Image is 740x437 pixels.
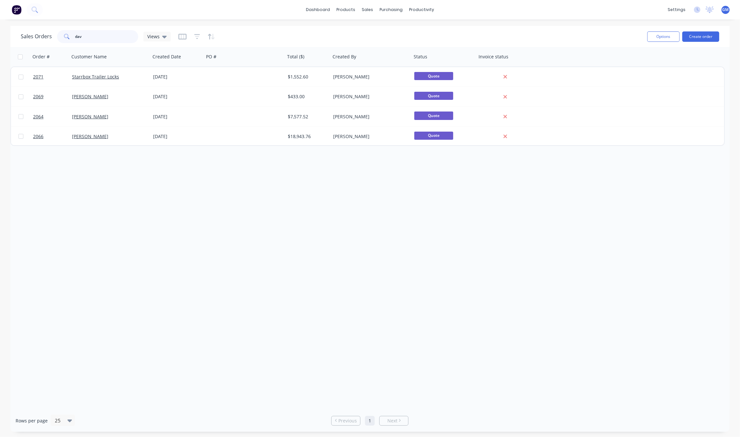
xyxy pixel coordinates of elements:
[333,93,405,100] div: [PERSON_NAME]
[333,113,405,120] div: [PERSON_NAME]
[16,418,48,424] span: Rows per page
[147,33,160,40] span: Views
[303,5,333,15] a: dashboard
[647,31,680,42] button: Options
[406,5,437,15] div: productivity
[387,418,397,424] span: Next
[287,53,304,60] div: Total ($)
[333,53,356,60] div: Created By
[414,53,427,60] div: Status
[332,418,360,424] a: Previous page
[72,93,108,100] a: [PERSON_NAME]
[333,133,405,140] div: [PERSON_NAME]
[33,67,72,87] a: 2071
[72,133,108,139] a: [PERSON_NAME]
[288,133,326,140] div: $18,943.76
[338,418,357,424] span: Previous
[75,30,139,43] input: Search...
[329,416,411,426] ul: Pagination
[33,113,43,120] span: 2064
[33,107,72,126] a: 2064
[206,53,216,60] div: PO #
[71,53,107,60] div: Customer Name
[414,92,453,100] span: Quote
[153,133,201,140] div: [DATE]
[414,132,453,140] span: Quote
[153,93,201,100] div: [DATE]
[414,72,453,80] span: Quote
[664,5,689,15] div: settings
[358,5,376,15] div: sales
[288,93,326,100] div: $433.00
[288,113,326,120] div: $7,577.52
[33,93,43,100] span: 2069
[152,53,181,60] div: Created Date
[72,113,108,120] a: [PERSON_NAME]
[376,5,406,15] div: purchasing
[288,74,326,80] div: $1,552.60
[722,7,729,13] span: GM
[21,33,52,40] h1: Sales Orders
[414,112,453,120] span: Quote
[153,113,201,120] div: [DATE]
[333,5,358,15] div: products
[12,5,21,15] img: Factory
[33,74,43,80] span: 2071
[365,416,375,426] a: Page 1 is your current page
[682,31,719,42] button: Create order
[153,74,201,80] div: [DATE]
[33,127,72,146] a: 2066
[32,53,50,60] div: Order #
[33,133,43,140] span: 2066
[479,53,508,60] div: Invoice status
[72,74,119,80] a: Starrbox Trailer Locks
[33,87,72,106] a: 2069
[333,74,405,80] div: [PERSON_NAME]
[380,418,408,424] a: Next page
